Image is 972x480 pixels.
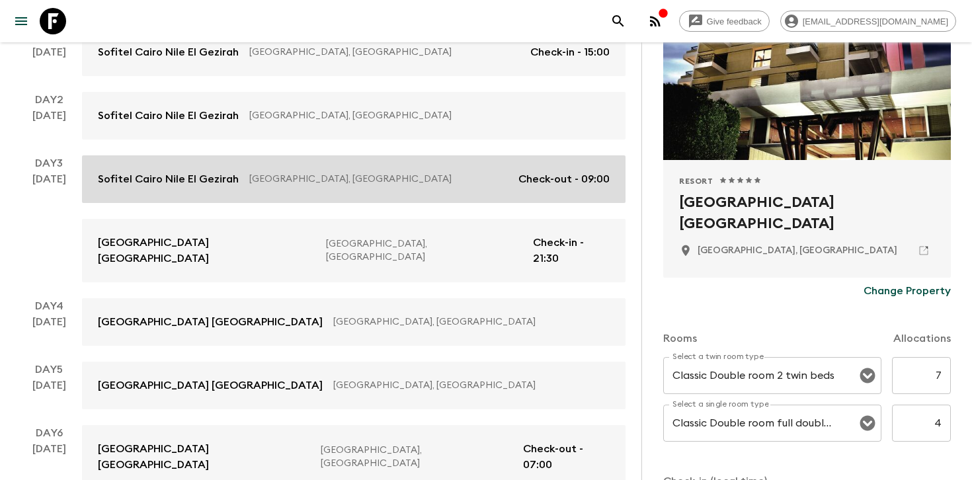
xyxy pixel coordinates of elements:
[533,235,610,266] p: Check-in - 21:30
[16,92,82,108] p: Day 2
[333,379,599,392] p: [GEOGRAPHIC_DATA], [GEOGRAPHIC_DATA]
[82,155,626,203] a: Sofitel Cairo Nile El Gezirah[GEOGRAPHIC_DATA], [GEOGRAPHIC_DATA]Check-out - 09:00
[530,44,610,60] p: Check-in - 15:00
[82,219,626,282] a: [GEOGRAPHIC_DATA] [GEOGRAPHIC_DATA][GEOGRAPHIC_DATA], [GEOGRAPHIC_DATA]Check-in - 21:30
[98,378,323,393] p: [GEOGRAPHIC_DATA] [GEOGRAPHIC_DATA]
[795,17,955,26] span: [EMAIL_ADDRESS][DOMAIN_NAME]
[98,235,315,266] p: [GEOGRAPHIC_DATA] [GEOGRAPHIC_DATA]
[864,283,951,299] p: Change Property
[98,441,310,473] p: [GEOGRAPHIC_DATA] [GEOGRAPHIC_DATA]
[321,444,512,470] p: [GEOGRAPHIC_DATA], [GEOGRAPHIC_DATA]
[16,298,82,314] p: Day 4
[605,8,631,34] button: search adventures
[858,414,877,432] button: Open
[16,425,82,441] p: Day 6
[16,362,82,378] p: Day 5
[780,11,956,32] div: [EMAIL_ADDRESS][DOMAIN_NAME]
[858,366,877,385] button: Open
[82,28,626,76] a: Sofitel Cairo Nile El Gezirah[GEOGRAPHIC_DATA], [GEOGRAPHIC_DATA]Check-in - 15:00
[32,108,66,140] div: [DATE]
[98,108,239,124] p: Sofitel Cairo Nile El Gezirah
[32,378,66,409] div: [DATE]
[249,46,520,59] p: [GEOGRAPHIC_DATA], [GEOGRAPHIC_DATA]
[672,399,769,410] label: Select a single room type
[32,171,66,282] div: [DATE]
[679,176,713,186] span: Resort
[98,171,239,187] p: Sofitel Cairo Nile El Gezirah
[8,8,34,34] button: menu
[518,171,610,187] p: Check-out - 09:00
[679,11,770,32] a: Give feedback
[864,278,951,304] button: Change Property
[82,298,626,346] a: [GEOGRAPHIC_DATA] [GEOGRAPHIC_DATA][GEOGRAPHIC_DATA], [GEOGRAPHIC_DATA]
[32,44,66,76] div: [DATE]
[249,109,599,122] p: [GEOGRAPHIC_DATA], [GEOGRAPHIC_DATA]
[98,314,323,330] p: [GEOGRAPHIC_DATA] [GEOGRAPHIC_DATA]
[82,362,626,409] a: [GEOGRAPHIC_DATA] [GEOGRAPHIC_DATA][GEOGRAPHIC_DATA], [GEOGRAPHIC_DATA]
[16,155,82,171] p: Day 3
[326,237,522,264] p: [GEOGRAPHIC_DATA], [GEOGRAPHIC_DATA]
[679,192,935,234] h2: [GEOGRAPHIC_DATA] [GEOGRAPHIC_DATA]
[333,315,599,329] p: [GEOGRAPHIC_DATA], [GEOGRAPHIC_DATA]
[82,92,626,140] a: Sofitel Cairo Nile El Gezirah[GEOGRAPHIC_DATA], [GEOGRAPHIC_DATA]
[698,244,897,257] p: Aswan, Egypt
[98,44,239,60] p: Sofitel Cairo Nile El Gezirah
[700,17,769,26] span: Give feedback
[249,173,508,186] p: [GEOGRAPHIC_DATA], [GEOGRAPHIC_DATA]
[663,331,697,346] p: Rooms
[672,351,764,362] label: Select a twin room type
[523,441,610,473] p: Check-out - 07:00
[32,314,66,346] div: [DATE]
[893,331,951,346] p: Allocations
